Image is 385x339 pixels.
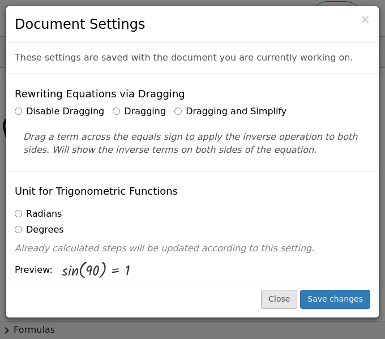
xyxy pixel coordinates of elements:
div: These settings are saved with the document you are currently working on. [6,43,379,74]
p: Drag a term across the equals sign to apply the inverse operation to both sides. Will show the in... [23,131,362,157]
label: Dragging and Simplify [174,105,286,118]
h4: Unit for Trigonometric Functions [15,186,178,197]
input: Degrees [15,226,22,233]
span: Preview: [15,264,53,277]
input: Dragging and Simplify [174,108,182,115]
label: Disable Dragging [15,105,104,118]
label: Radians [15,208,62,221]
h4: Rewriting Equations via Dragging [15,88,185,100]
span: × [360,12,370,26]
label: Degrees [15,224,64,237]
input: Disable Dragging [15,108,22,115]
button: Close [360,14,370,25]
input: Radians [15,210,22,217]
input: Dragging [113,108,120,115]
label: Dragging [113,105,166,118]
button: Save changes [300,290,370,309]
h3: Document Settings [15,15,370,34]
p: Already calculated steps will be updated according to this setting. [15,242,370,255]
button: Close [261,290,297,309]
